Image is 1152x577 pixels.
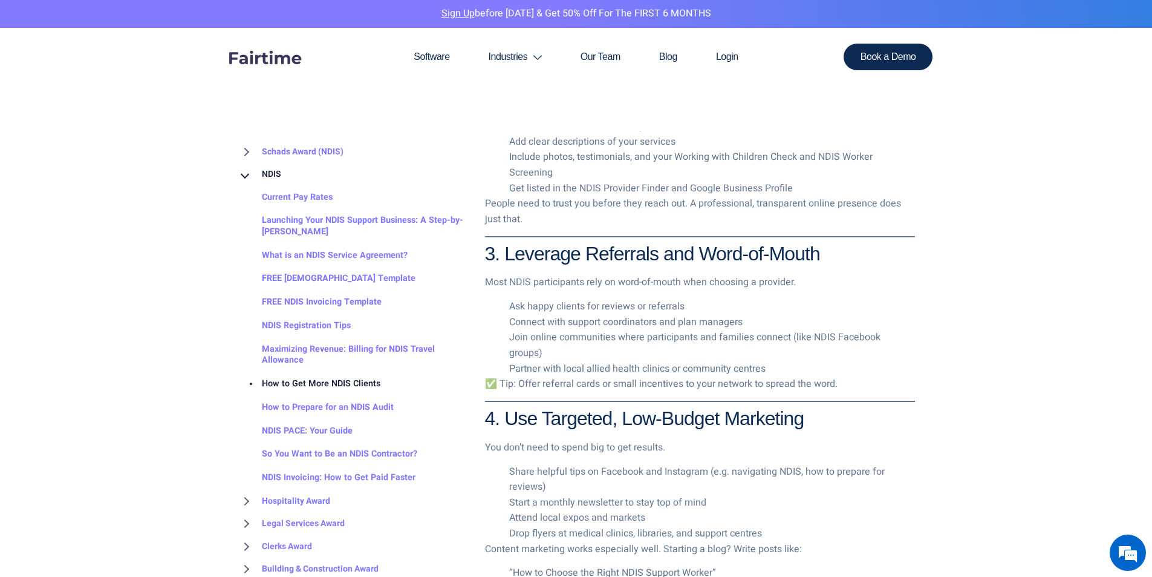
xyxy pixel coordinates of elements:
[485,407,915,430] h3: 4. Use Targeted, Low-Budget Marketing
[238,490,330,513] a: Hospitality Award
[861,52,916,62] span: Book a Demo
[198,6,227,35] div: Minimize live chat window
[441,6,475,21] a: Sign Up
[238,420,353,443] a: NDIS PACE: Your Guide
[238,186,333,209] a: Current Pay Rates
[70,153,167,275] span: We're online!
[238,268,415,291] a: FREE [DEMOGRAPHIC_DATA] Template
[697,28,758,86] a: Login
[640,28,697,86] a: Blog
[844,44,933,70] a: Book a Demo
[509,526,915,542] li: Drop flyers at medical clinics, libraries, and support centres
[238,140,343,163] a: Schads Award (NDIS)
[63,68,203,84] div: Chat with us now
[238,372,380,396] a: How to Get More NDIS Clients
[238,466,415,490] a: NDIS Invoicing: How to Get Paid Faster
[469,28,561,86] a: Industries
[509,181,915,197] li: Get listed in the NDIS Provider Finder and Google Business Profile
[509,510,915,526] li: Attend local expos and markets
[238,244,408,268] a: What is an NDIS Service Agreement?
[485,377,915,392] p: ✅ Tip: Offer referral cards or small incentives to your network to spread the word.
[238,291,382,315] a: FREE NDIS Invoicing Template
[238,209,467,244] a: Launching Your NDIS Support Business: A Step-by-[PERSON_NAME]
[509,330,915,361] li: Join online communities where participants and families connect (like NDIS Facebook groups)
[485,275,915,291] p: Most NDIS participants rely on word-of-mouth when choosing a provider.
[238,396,394,420] a: How to Prepare for an NDIS Audit
[238,443,417,467] a: So You Want to Be an NDIS Contractor?
[485,542,915,558] p: Content marketing works especially well. Starting a blog? Write posts like:
[238,513,345,536] a: Legal Services Award
[509,150,915,180] li: Include photos, testimonials, and your Working with Children Check and NDIS Worker Screening
[238,314,351,338] a: NDIS Registration Tips
[509,361,915,377] li: Partner with local allied health clinics or community centres
[238,535,312,558] a: Clerks Award
[509,299,915,315] li: Ask happy clients for reviews or referrals
[9,6,1143,22] p: before [DATE] & Get 50% Off for the FIRST 6 MONTHS
[509,134,915,150] li: Add clear descriptions of your services
[509,315,915,331] li: Connect with support coordinators and plan managers
[561,28,640,86] a: Our Team
[6,331,230,373] textarea: Type your message and hit 'Enter'
[485,440,915,456] p: You don’t need to spend big to get results.
[485,196,915,227] p: People need to trust you before they reach out. A professional, transparent online presence does ...
[394,28,469,86] a: Software
[485,242,915,265] h3: 3. Leverage Referrals and Word-of-Mouth
[509,464,915,495] li: Share helpful tips on Facebook and Instagram (e.g. navigating NDIS, how to prepare for reviews)
[238,163,281,186] a: NDIS
[238,338,467,372] a: Maximizing Revenue: Billing for NDIS Travel Allowance
[509,495,915,511] li: Start a monthly newsletter to stay top of mind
